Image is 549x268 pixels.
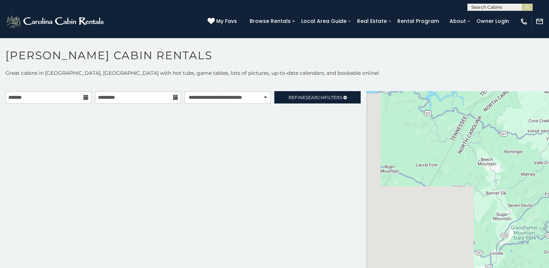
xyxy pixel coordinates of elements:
[288,95,342,100] span: Refine Filters
[246,16,294,27] a: Browse Rentals
[536,17,544,25] img: mail-regular-white.png
[298,16,350,27] a: Local Area Guide
[216,17,237,25] span: My Favs
[274,91,360,103] a: RefineSearchFilters
[306,95,324,100] span: Search
[394,16,443,27] a: Rental Program
[5,14,106,29] img: White-1-2.png
[446,16,470,27] a: About
[473,16,513,27] a: Owner Login
[353,16,390,27] a: Real Estate
[520,17,528,25] img: phone-regular-white.png
[208,17,239,25] a: My Favs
